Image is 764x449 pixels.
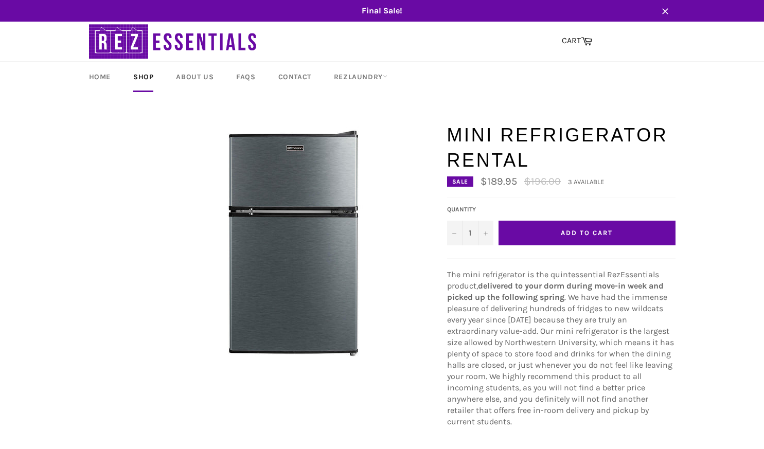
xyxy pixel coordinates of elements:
[165,122,412,369] img: Mini Refrigerator Rental
[166,62,224,92] a: About Us
[499,221,676,245] button: Add to Cart
[79,5,686,16] span: Final Sale!
[447,221,463,245] button: Decrease quantity
[478,221,493,245] button: Increase quantity
[447,281,664,302] strong: delivered to your dorm during move-in week and picked up the following spring
[123,62,164,92] a: Shop
[447,122,676,173] h1: Mini Refrigerator Rental
[481,175,517,187] span: $189.95
[447,270,659,291] span: The mini refrigerator is the quintessential RezEssentials product,
[226,62,265,92] a: FAQs
[89,22,259,61] img: RezEssentials
[447,205,493,214] label: Quantity
[447,176,473,187] div: Sale
[79,62,121,92] a: Home
[557,30,597,52] a: CART
[447,292,674,426] span: . We have had the immense pleasure of delivering hundreds of fridges to new wildcats every year s...
[561,229,612,237] span: Add to Cart
[324,62,398,92] a: RezLaundry
[268,62,322,92] a: Contact
[524,175,561,187] s: $196.00
[568,178,604,186] span: 3 available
